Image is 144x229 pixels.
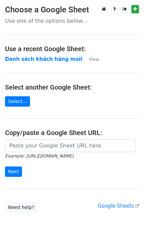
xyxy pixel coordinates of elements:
h4: Copy/paste a Google Sheet URL: [5,129,139,137]
input: Paste your Google Sheet URL here [5,139,136,152]
a: Danh sách khách hàng mail [5,56,82,62]
p: Use one of the options below... [5,17,139,24]
a: View [82,56,99,62]
a: Google Sheets [98,203,139,209]
input: Next [5,166,22,177]
small: Example: [URL][DOMAIN_NAME] [5,153,73,158]
h4: Use a recent Google Sheet: [5,45,139,53]
a: Select... [5,96,30,107]
h4: Select another Google Sheet: [5,83,139,91]
a: Need help? [5,202,37,213]
h3: Choose a Google Sheet [5,5,139,15]
small: View [89,57,99,62]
